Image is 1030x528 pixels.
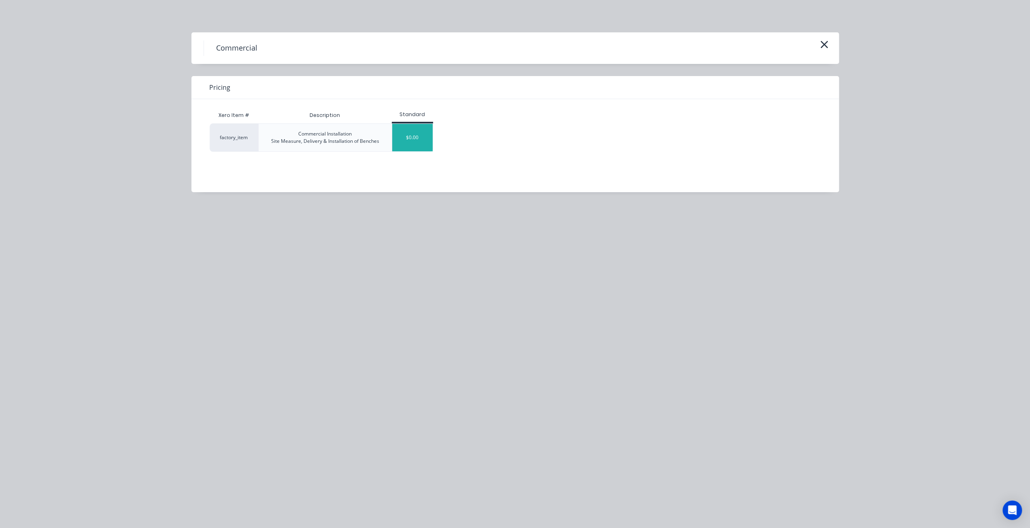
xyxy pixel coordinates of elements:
div: $0.00 [392,124,433,151]
div: Xero Item # [210,107,258,123]
div: factory_item [210,123,258,152]
span: Pricing [209,83,230,92]
div: Description [303,105,346,125]
h4: Commercial [204,40,270,56]
div: Open Intercom Messenger [1002,500,1022,520]
div: Commercial Installation Site Measure, Delivery & Installation of Benches [271,130,379,145]
div: Standard [392,111,433,118]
